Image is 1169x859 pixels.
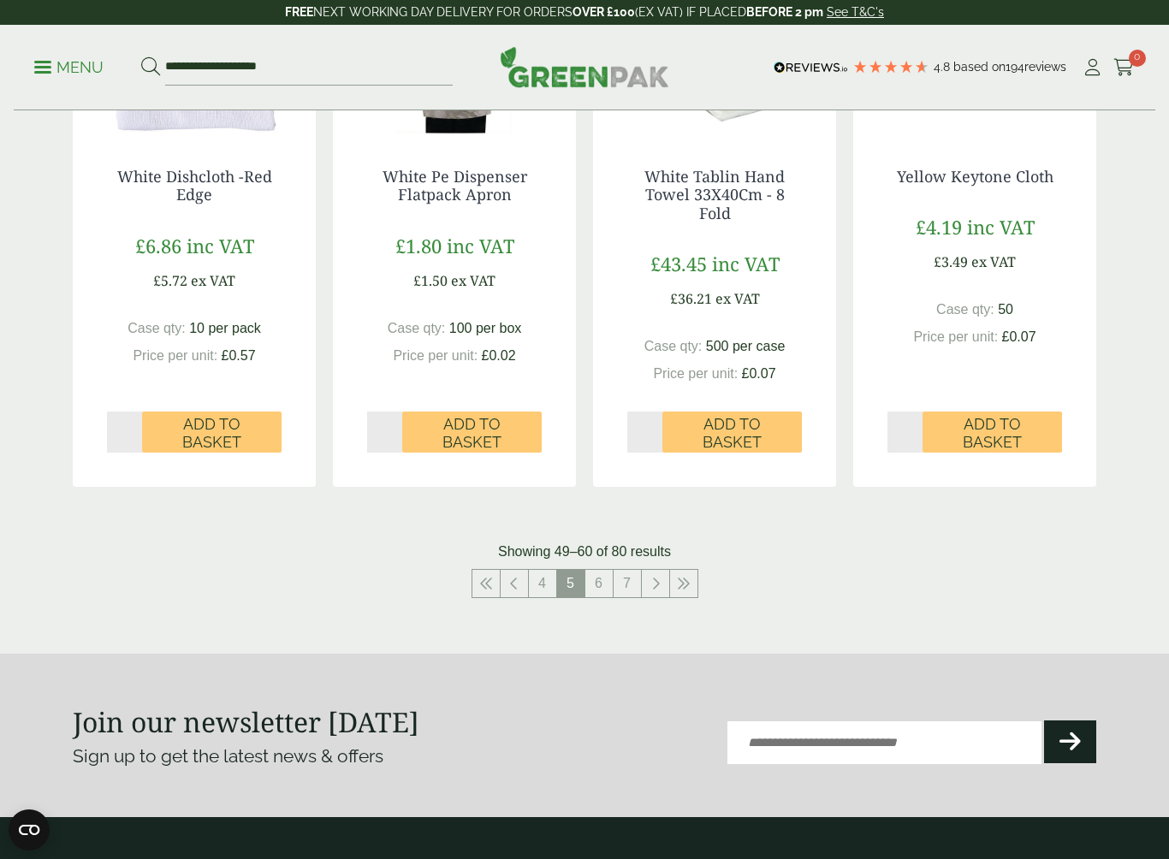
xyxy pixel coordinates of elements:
span: 500 per case [706,339,786,353]
a: 4 [529,570,556,597]
strong: FREE [285,5,313,19]
span: £0.57 [222,348,256,363]
span: £3.49 [934,252,968,271]
span: £43.45 [650,251,707,276]
span: Add to Basket [935,415,1050,452]
span: ex VAT [191,271,235,290]
img: GreenPak Supplies [500,46,669,87]
a: Menu [34,57,104,74]
button: Open CMP widget [9,809,50,850]
span: inc VAT [967,214,1035,240]
span: £36.21 [670,289,712,308]
span: Based on [953,60,1006,74]
span: £0.07 [742,366,776,381]
span: Add to Basket [414,415,530,452]
span: £5.72 [153,271,187,290]
span: Price per unit: [913,329,998,344]
span: Price per unit: [393,348,478,363]
span: Price per unit: [653,366,738,381]
button: Add to Basket [142,412,282,453]
img: REVIEWS.io [774,62,848,74]
span: £1.80 [395,233,442,258]
span: ex VAT [715,289,760,308]
span: inc VAT [712,251,780,276]
span: 5 [557,570,584,597]
span: ex VAT [451,271,495,290]
button: Add to Basket [662,412,802,453]
span: Case qty: [128,321,186,335]
span: ex VAT [971,252,1016,271]
a: Yellow Keytone Cloth [897,166,1053,187]
i: Cart [1113,59,1135,76]
span: Add to Basket [674,415,790,452]
span: Case qty: [644,339,703,353]
span: Price per unit: [133,348,217,363]
a: See T&C's [827,5,884,19]
span: Case qty: [388,321,446,335]
a: White Tablin Hand Towel 33X40Cm - 8 Fold [644,166,785,223]
button: Add to Basket [923,412,1062,453]
p: Sign up to get the latest news & offers [73,743,533,770]
p: Showing 49–60 of 80 results [498,542,671,562]
a: 0 [1113,55,1135,80]
span: £4.19 [916,214,962,240]
i: My Account [1082,59,1103,76]
span: £0.07 [1002,329,1036,344]
a: White Dishcloth -Red Edge [117,166,272,205]
span: 4.8 [934,60,953,74]
span: 50 [998,302,1013,317]
a: 7 [614,570,641,597]
span: £0.02 [482,348,516,363]
span: reviews [1024,60,1066,74]
span: 100 per box [449,321,522,335]
strong: OVER £100 [573,5,635,19]
a: White Pe Dispenser Flatpack Apron [383,166,527,205]
span: Case qty: [936,302,994,317]
span: £1.50 [413,271,448,290]
span: 0 [1129,50,1146,67]
span: £6.86 [135,233,181,258]
span: 194 [1006,60,1024,74]
p: Menu [34,57,104,78]
strong: Join our newsletter [DATE] [73,703,419,740]
span: inc VAT [187,233,254,258]
strong: BEFORE 2 pm [746,5,823,19]
div: 4.78 Stars [852,59,929,74]
span: inc VAT [447,233,514,258]
button: Add to Basket [402,412,542,453]
span: 10 per pack [189,321,261,335]
a: 6 [585,570,613,597]
span: Add to Basket [154,415,270,452]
